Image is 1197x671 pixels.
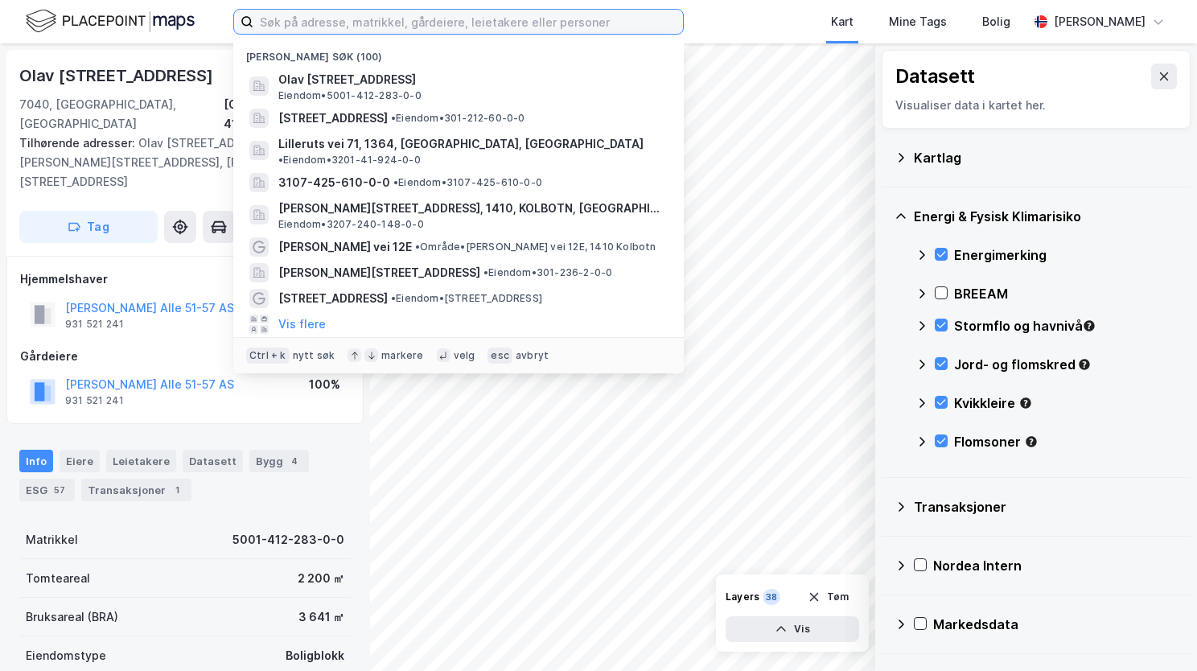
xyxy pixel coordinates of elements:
div: 931 521 241 [65,318,124,331]
div: [PERSON_NAME] søk (100) [233,38,684,67]
div: Kart [831,12,854,31]
span: Eiendom • 5001-412-283-0-0 [278,89,422,102]
div: Leietakere [106,450,176,472]
span: Eiendom • 301-236-2-0-0 [483,266,612,279]
div: nytt søk [293,349,335,362]
button: Vis [726,616,859,642]
span: [PERSON_NAME] vei 12E [278,237,412,257]
div: Flomsoner [954,432,1178,451]
span: • [393,176,398,188]
span: Lilleruts vei 71, 1364, [GEOGRAPHIC_DATA], [GEOGRAPHIC_DATA] [278,134,644,154]
div: Eiere [60,450,100,472]
div: velg [454,349,475,362]
span: • [483,266,488,278]
div: 2 200 ㎡ [298,569,344,588]
div: markere [381,349,423,362]
div: Jord- og flomskred [954,355,1178,374]
span: • [391,292,396,304]
div: Datasett [183,450,243,472]
div: ESG [19,479,75,501]
span: Olav [STREET_ADDRESS] [278,70,664,89]
div: Kartlag [914,148,1178,167]
div: [PERSON_NAME] [1054,12,1146,31]
div: 4 [286,453,302,469]
div: 38 [763,589,780,605]
span: Eiendom • 3207-240-148-0-0 [278,218,424,231]
div: [GEOGRAPHIC_DATA], 412/283 [224,95,351,134]
div: Olav [STREET_ADDRESS], [PERSON_NAME][STREET_ADDRESS], [PERSON_NAME][STREET_ADDRESS] [19,134,338,191]
div: BREEAM [954,284,1178,303]
button: Tøm [797,584,859,610]
button: Tag [19,211,158,243]
div: Energi & Fysisk Klimarisiko [914,207,1178,226]
div: esc [487,348,512,364]
span: • [278,154,283,166]
div: Hjemmelshaver [20,270,350,289]
span: Tilhørende adresser: [19,136,138,150]
div: Tooltip anchor [1082,319,1096,333]
span: Eiendom • 3201-41-924-0-0 [278,154,421,167]
div: Tomteareal [26,569,90,588]
div: Tooltip anchor [1024,434,1039,449]
span: Område • [PERSON_NAME] vei 12E, 1410 Kolbotn [415,241,656,253]
div: 100% [309,375,340,394]
div: Info [19,450,53,472]
span: [STREET_ADDRESS] [278,289,388,308]
div: 57 [51,482,68,498]
div: Matrikkel [26,530,78,550]
div: 931 521 241 [65,394,124,407]
div: Ctrl + k [246,348,290,364]
div: Bolig [982,12,1010,31]
img: logo.f888ab2527a4732fd821a326f86c7f29.svg [26,7,195,35]
div: Stormflo og havnivå [954,316,1178,335]
div: Transaksjoner [81,479,191,501]
div: Eiendomstype [26,646,106,665]
div: Gårdeiere [20,347,350,366]
div: Olav [STREET_ADDRESS] [19,63,216,89]
div: 1 [169,482,185,498]
span: [STREET_ADDRESS] [278,109,388,128]
div: Transaksjoner [914,497,1178,517]
div: Kvikkleire [954,393,1178,413]
iframe: Chat Widget [1117,594,1197,671]
span: [PERSON_NAME][STREET_ADDRESS], 1410, KOLBOTN, [GEOGRAPHIC_DATA] [278,199,664,218]
div: Tooltip anchor [1018,396,1033,410]
div: 7040, [GEOGRAPHIC_DATA], [GEOGRAPHIC_DATA] [19,95,224,134]
div: Layers [726,591,759,603]
span: • [415,241,420,253]
div: Boligblokk [286,646,344,665]
div: Energimerking [954,245,1178,265]
span: • [391,112,396,124]
span: Eiendom • 3107-425-610-0-0 [393,176,542,189]
span: Eiendom • [STREET_ADDRESS] [391,292,542,305]
div: Nordea Intern [933,556,1178,575]
span: 3107-425-610-0-0 [278,173,390,192]
div: Bruksareal (BRA) [26,607,118,627]
button: Vis flere [278,315,326,334]
div: 3 641 ㎡ [298,607,344,627]
div: 5001-412-283-0-0 [232,530,344,550]
div: Visualiser data i kartet her. [895,96,1177,115]
div: Mine Tags [889,12,947,31]
span: Eiendom • 301-212-60-0-0 [391,112,525,125]
span: [PERSON_NAME][STREET_ADDRESS] [278,263,480,282]
div: Tooltip anchor [1077,357,1092,372]
div: Datasett [895,64,975,89]
div: Bygg [249,450,309,472]
div: Markedsdata [933,615,1178,634]
div: avbryt [516,349,549,362]
input: Søk på adresse, matrikkel, gårdeiere, leietakere eller personer [253,10,683,34]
